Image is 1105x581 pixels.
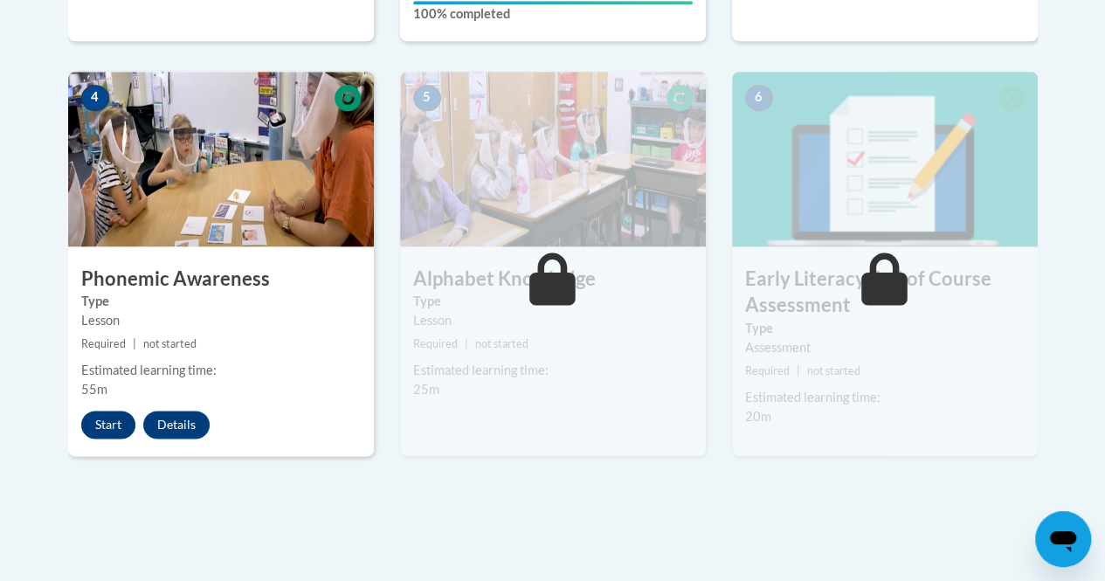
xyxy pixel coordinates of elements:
[413,361,693,380] div: Estimated learning time:
[745,319,1025,338] label: Type
[81,311,361,330] div: Lesson
[400,266,706,293] h3: Alphabet Knowledge
[413,85,441,111] span: 5
[1035,511,1091,567] iframe: Button to launch messaging window
[413,1,693,4] div: Your progress
[413,382,439,397] span: 25m
[745,388,1025,407] div: Estimated learning time:
[745,364,790,377] span: Required
[745,85,773,111] span: 6
[68,266,374,293] h3: Phonemic Awareness
[143,337,197,350] span: not started
[745,338,1025,357] div: Assessment
[143,411,210,439] button: Details
[81,382,107,397] span: 55m
[68,72,374,246] img: Course Image
[413,311,693,330] div: Lesson
[400,72,706,246] img: Course Image
[413,4,693,24] label: 100% completed
[81,292,361,311] label: Type
[465,337,468,350] span: |
[81,85,109,111] span: 4
[133,337,136,350] span: |
[81,361,361,380] div: Estimated learning time:
[807,364,860,377] span: not started
[797,364,800,377] span: |
[81,337,126,350] span: Required
[413,292,693,311] label: Type
[732,72,1038,246] img: Course Image
[81,411,135,439] button: Start
[413,337,458,350] span: Required
[745,409,771,424] span: 20m
[475,337,528,350] span: not started
[732,266,1038,320] h3: Early Literacy End of Course Assessment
